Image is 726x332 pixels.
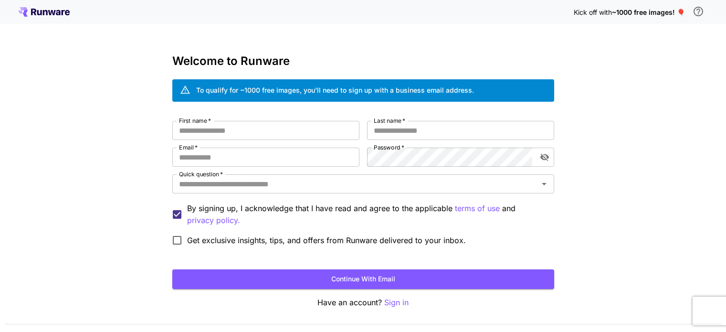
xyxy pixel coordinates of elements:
[374,143,404,151] label: Password
[187,214,240,226] p: privacy policy.
[187,214,240,226] button: By signing up, I acknowledge that I have read and agree to the applicable terms of use and
[172,54,554,68] h3: Welcome to Runware
[612,8,685,16] span: ~1000 free images! 🎈
[172,269,554,289] button: Continue with email
[536,149,553,166] button: toggle password visibility
[384,297,409,309] button: Sign in
[537,177,551,191] button: Open
[179,117,211,125] label: First name
[689,2,708,21] button: In order to qualify for free credit, you need to sign up with a business email address and click ...
[179,170,223,178] label: Quick question
[179,143,198,151] label: Email
[172,297,554,309] p: Have an account?
[455,203,500,214] button: By signing up, I acknowledge that I have read and agree to the applicable and privacy policy.
[455,203,500,214] p: terms of use
[187,235,466,246] span: Get exclusive insights, tips, and offers from Runware delivered to your inbox.
[374,117,405,125] label: Last name
[574,8,612,16] span: Kick off with
[187,203,547,226] p: By signing up, I acknowledge that I have read and agree to the applicable and
[196,85,474,95] div: To qualify for ~1000 free images, you’ll need to sign up with a business email address.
